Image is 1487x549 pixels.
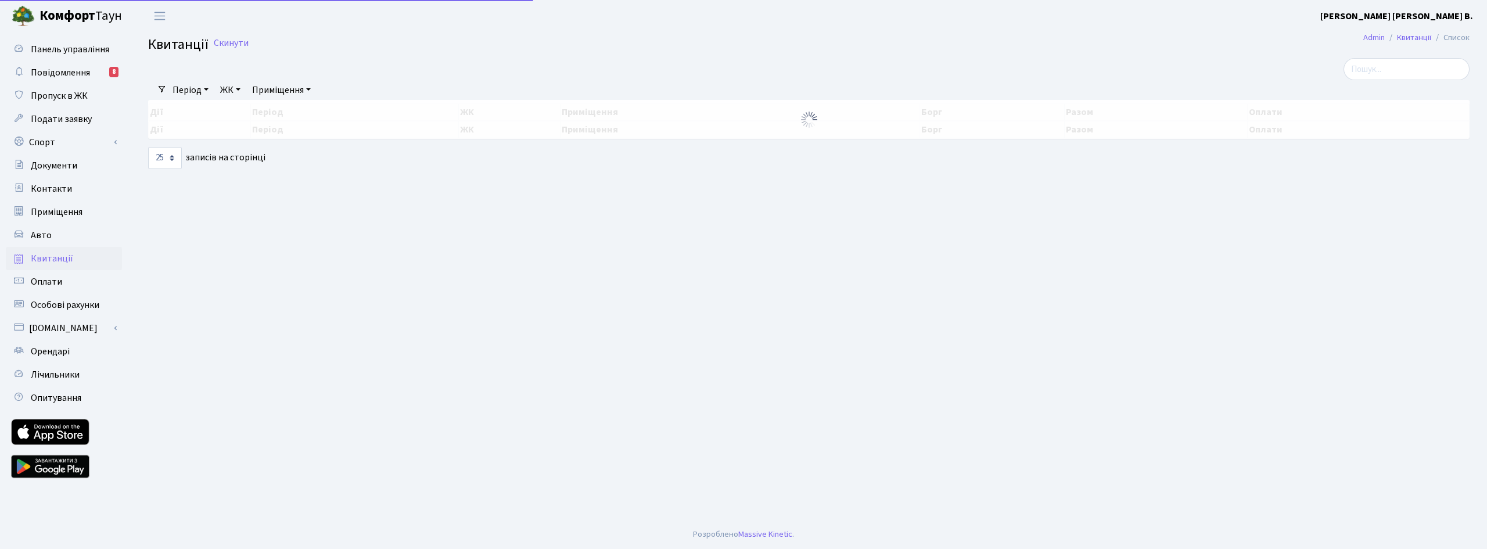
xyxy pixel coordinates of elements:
img: Обробка... [800,110,818,129]
a: ЖК [215,80,245,100]
a: Панель управління [6,38,122,61]
span: Приміщення [31,206,82,218]
span: Опитування [31,392,81,404]
a: Приміщення [6,200,122,224]
select: записів на сторінці [148,147,182,169]
span: Пропуск в ЖК [31,89,88,102]
a: Скинути [214,38,249,49]
span: Особові рахунки [31,299,99,311]
a: Спорт [6,131,122,154]
span: Подати заявку [31,113,92,125]
div: 8 [109,67,118,77]
nav: breadcrumb [1346,26,1487,50]
a: Квитанції [6,247,122,270]
span: Повідомлення [31,66,90,79]
a: Особові рахунки [6,293,122,317]
a: Орендарі [6,340,122,363]
span: Документи [31,159,77,172]
b: [PERSON_NAME] [PERSON_NAME] В. [1320,10,1473,23]
img: logo.png [12,5,35,28]
a: Admin [1363,31,1385,44]
span: Орендарі [31,345,70,358]
b: Комфорт [39,6,95,25]
a: Період [168,80,213,100]
span: Оплати [31,275,62,288]
a: Повідомлення8 [6,61,122,84]
a: Контакти [6,177,122,200]
a: [DOMAIN_NAME] [6,317,122,340]
a: Приміщення [247,80,315,100]
li: Список [1431,31,1470,44]
a: Лічильники [6,363,122,386]
span: Лічильники [31,368,80,381]
a: Авто [6,224,122,247]
a: Massive Kinetic [738,528,792,540]
div: Розроблено . [693,528,794,541]
span: Квитанції [148,34,209,55]
span: Квитанції [31,252,73,265]
button: Переключити навігацію [145,6,174,26]
span: Панель управління [31,43,109,56]
span: Контакти [31,182,72,195]
input: Пошук... [1344,58,1470,80]
a: Документи [6,154,122,177]
label: записів на сторінці [148,147,265,169]
a: Оплати [6,270,122,293]
span: Таун [39,6,122,26]
a: [PERSON_NAME] [PERSON_NAME] В. [1320,9,1473,23]
a: Подати заявку [6,107,122,131]
a: Квитанції [1397,31,1431,44]
a: Пропуск в ЖК [6,84,122,107]
a: Опитування [6,386,122,410]
span: Авто [31,229,52,242]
